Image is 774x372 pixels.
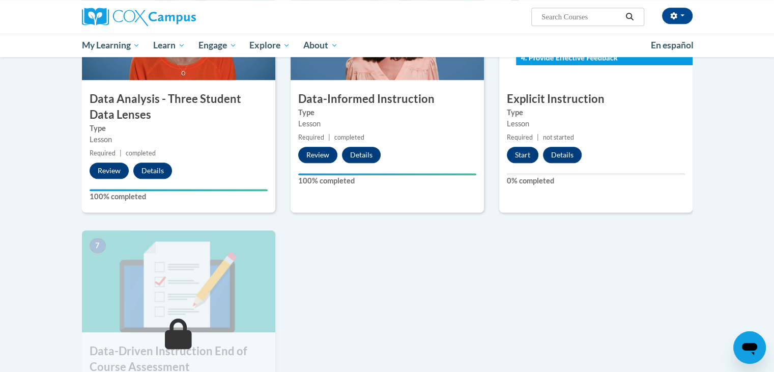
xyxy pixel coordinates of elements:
button: Account Settings [662,8,693,24]
span: Learn [153,39,185,51]
span: | [120,149,122,157]
div: Lesson [298,118,476,129]
span: | [328,134,330,141]
img: Course Image [82,230,275,332]
span: My Learning [81,39,140,51]
span: Engage [198,39,237,51]
a: Explore [243,34,297,57]
span: Explore [249,39,290,51]
span: Required [90,149,116,157]
button: Review [298,147,337,163]
span: completed [126,149,156,157]
label: Type [298,107,476,118]
iframe: Button to launch messaging window [733,331,766,364]
a: Learn [147,34,192,57]
a: Engage [192,34,243,57]
button: Search [622,11,637,23]
h3: Data Analysis - Three Student Data Lenses [82,91,275,123]
button: Details [342,147,381,163]
span: About [303,39,338,51]
a: My Learning [75,34,147,57]
a: En español [644,35,700,56]
span: not started [543,134,574,141]
label: 100% completed [298,175,476,187]
a: Cox Campus [82,8,275,26]
label: Type [90,123,268,134]
h3: Explicit Instruction [499,91,693,107]
span: completed [334,134,364,141]
img: Cox Campus [82,8,196,26]
span: | [537,134,539,141]
label: 0% completed [507,175,685,187]
button: Review [90,163,129,179]
input: Search Courses [540,11,622,23]
div: Your progress [90,189,268,191]
label: Type [507,107,685,118]
button: Details [543,147,582,163]
button: Details [133,163,172,179]
button: Start [507,147,538,163]
div: Lesson [90,134,268,145]
div: Your progress [298,173,476,175]
div: Lesson [507,118,685,129]
div: Main menu [67,34,708,57]
span: Required [507,134,533,141]
h3: Data-Informed Instruction [291,91,484,107]
span: Required [298,134,324,141]
a: About [297,34,345,57]
span: En español [651,40,694,50]
span: 7 [90,238,106,253]
label: 100% completed [90,191,268,202]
